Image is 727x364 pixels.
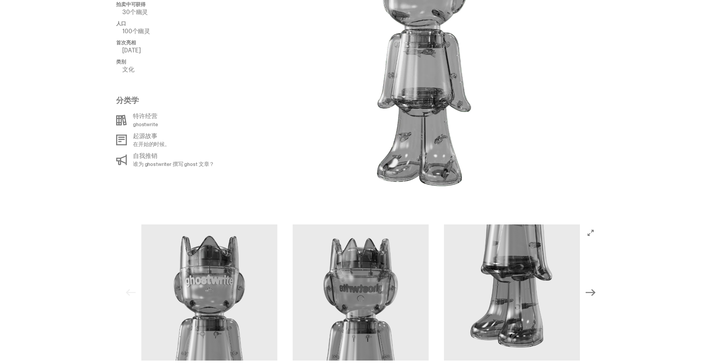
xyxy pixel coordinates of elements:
font: 30个幽灵 [122,8,148,16]
img: ghostwrite_Two_Media_1.png [141,224,277,361]
font: 分类学 [116,95,139,105]
font: 谁为 ghostwriter 撰写 ghost 文章？ [133,161,214,167]
font: 自我推销 [133,152,157,160]
button: 全屏查看 [586,228,595,237]
font: 100个幽灵 [122,27,150,35]
font: 起源故事 [133,132,157,140]
font: ghostwrite [133,121,158,128]
img: ghostwrite_Two_Media_2.png [293,224,429,361]
button: 下一个 [582,284,599,301]
font: [DATE] [122,46,141,54]
font: 人口 [116,20,126,27]
font: 首次亮相 [116,39,136,46]
font: 特许经营 [133,112,157,120]
font: 拍卖中可获得 [116,1,146,8]
font: 在开始的时候。 [133,141,170,148]
font: 类别 [116,58,126,65]
img: ghostwrite_Two_Media_3.png [444,224,580,361]
font: 文化 [122,65,134,73]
